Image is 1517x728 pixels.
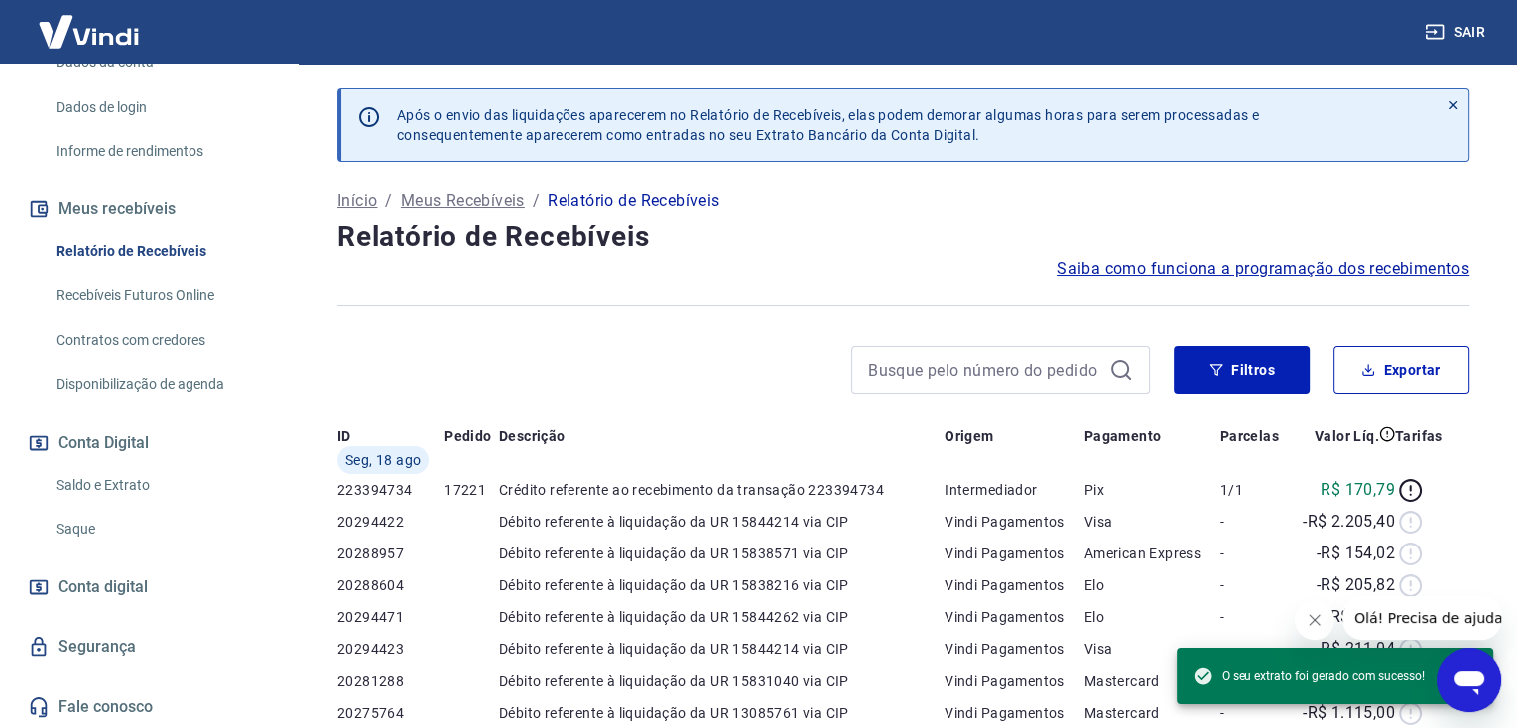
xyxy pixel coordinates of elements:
a: Recebíveis Futuros Online [48,275,274,316]
p: Relatório de Recebíveis [548,189,719,213]
p: Débito referente à liquidação da UR 15838216 via CIP [499,575,945,595]
p: Vindi Pagamentos [945,671,1084,691]
p: Tarifas [1395,426,1443,446]
p: Elo [1084,607,1220,627]
p: 223394734 [337,480,444,500]
a: Saldo e Extrato [48,465,274,506]
p: Vindi Pagamentos [945,639,1084,659]
p: 20288957 [337,544,444,563]
p: Débito referente à liquidação da UR 15844214 via CIP [499,512,945,532]
p: American Express [1084,544,1220,563]
p: Débito referente à liquidação da UR 15844262 via CIP [499,607,945,627]
input: Busque pelo número do pedido [868,355,1101,385]
p: -R$ 154,02 [1317,542,1395,565]
p: Visa [1084,639,1220,659]
p: Débito referente à liquidação da UR 15838571 via CIP [499,544,945,563]
iframe: Botão para abrir a janela de mensagens [1437,648,1501,712]
button: Conta Digital [24,421,274,465]
p: Vindi Pagamentos [945,703,1084,723]
a: Contratos com credores [48,320,274,361]
p: Vindi Pagamentos [945,544,1084,563]
p: 20281288 [337,671,444,691]
button: Sair [1421,14,1493,51]
button: Exportar [1333,346,1469,394]
p: Débito referente à liquidação da UR 15844214 via CIP [499,639,945,659]
iframe: Fechar mensagem [1295,600,1334,640]
p: Vindi Pagamentos [945,512,1084,532]
p: 20294471 [337,607,444,627]
span: O seu extrato foi gerado com sucesso! [1193,666,1425,686]
p: Débito referente à liquidação da UR 13085761 via CIP [499,703,945,723]
p: / [533,189,540,213]
a: Informe de rendimentos [48,131,274,172]
a: Relatório de Recebíveis [48,231,274,272]
p: 1/1 [1220,480,1289,500]
p: Vindi Pagamentos [945,575,1084,595]
a: Disponibilização de agenda [48,364,274,405]
p: - [1220,575,1289,595]
a: Início [337,189,377,213]
p: -R$ 2.205,40 [1303,510,1395,534]
p: Débito referente à liquidação da UR 15831040 via CIP [499,671,945,691]
p: Após o envio das liquidações aparecerem no Relatório de Recebíveis, elas podem demorar algumas ho... [397,105,1259,145]
p: Intermediador [945,480,1084,500]
p: Crédito referente ao recebimento da transação 223394734 [499,480,945,500]
a: Segurança [24,625,274,669]
p: Origem [945,426,993,446]
p: Valor Líq. [1315,426,1379,446]
a: Saque [48,509,274,549]
a: Saiba como funciona a programação dos recebimentos [1057,257,1469,281]
p: Elo [1084,575,1220,595]
p: Mastercard [1084,703,1220,723]
span: Olá! Precisa de ajuda? [12,14,168,30]
iframe: Mensagem da empresa [1342,596,1501,640]
a: Meus Recebíveis [401,189,525,213]
p: -R$ 205,82 [1317,573,1395,597]
a: Dados de login [48,87,274,128]
p: R$ 170,79 [1321,478,1395,502]
p: ID [337,426,351,446]
button: Filtros [1174,346,1310,394]
p: Mastercard [1084,671,1220,691]
p: 20294423 [337,639,444,659]
p: - [1220,512,1289,532]
p: Parcelas [1220,426,1279,446]
p: - [1220,639,1289,659]
p: 20288604 [337,575,444,595]
p: Pedido [444,426,491,446]
p: Pix [1084,480,1220,500]
p: -R$ 1.115,00 [1303,701,1395,725]
button: Meus recebíveis [24,187,274,231]
img: Vindi [24,1,154,62]
a: Conta digital [24,565,274,609]
p: Descrição [499,426,566,446]
p: - [1220,703,1289,723]
p: 20275764 [337,703,444,723]
p: / [385,189,392,213]
p: 17221 [444,480,499,500]
p: - [1220,607,1289,627]
span: Conta digital [58,573,148,601]
p: 20294422 [337,512,444,532]
p: Vindi Pagamentos [945,607,1084,627]
span: Seg, 18 ago [345,450,421,470]
h4: Relatório de Recebíveis [337,217,1469,257]
p: Pagamento [1084,426,1162,446]
p: - [1220,544,1289,563]
p: Visa [1084,512,1220,532]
